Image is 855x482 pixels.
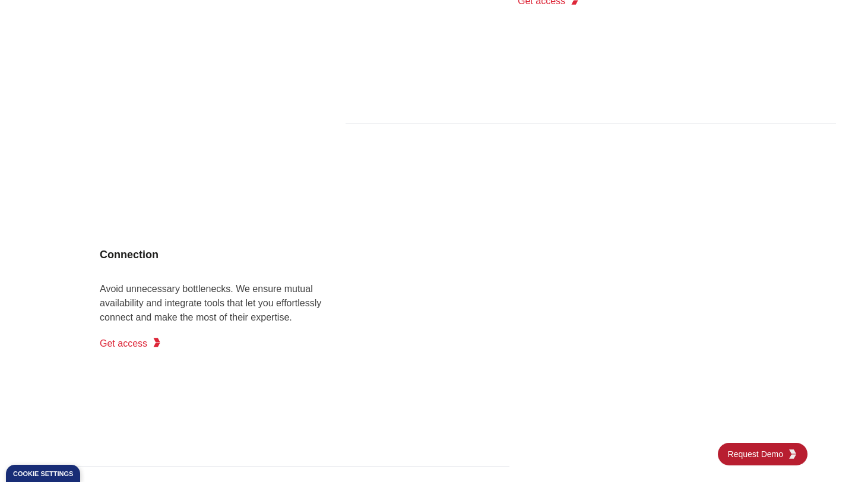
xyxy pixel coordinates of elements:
[100,242,337,268] h3: Connection
[788,449,797,459] img: KGG
[361,153,741,437] img: KGG platform calendar block
[100,282,337,325] p: Avoid unnecessary bottlenecks. We ensure mutual availability and integrate tools that let you eff...
[13,471,73,477] div: Cookie settings
[152,338,161,347] img: KGG Fifth Element RED
[100,332,161,356] a: Get accessKGG Fifth Element RED
[728,448,788,460] span: Request Demo
[718,443,807,465] a: Request DemoKGG
[796,425,855,482] iframe: Chat Widget
[100,337,147,351] span: Get access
